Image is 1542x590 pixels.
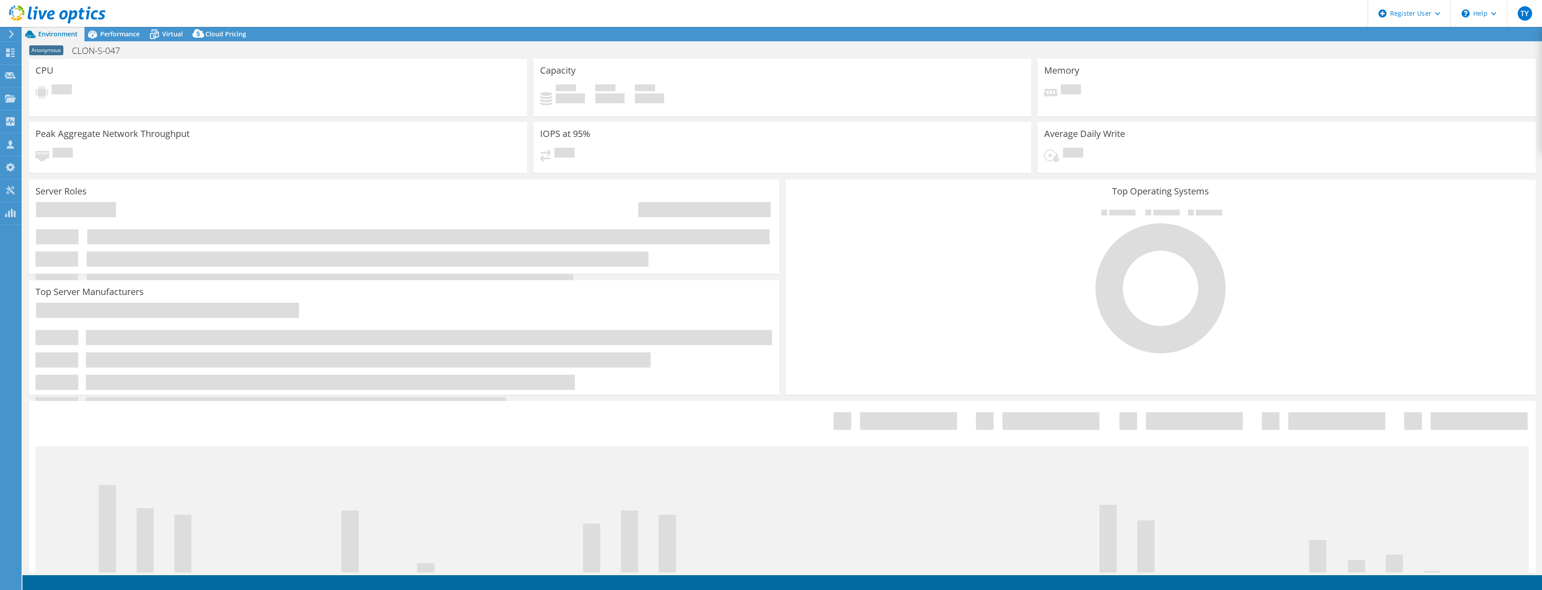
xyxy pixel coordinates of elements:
[35,129,190,139] h3: Peak Aggregate Network Throughput
[1063,148,1083,160] span: Pending
[540,129,590,139] h3: IOPS at 95%
[1518,6,1532,21] span: TY
[595,93,625,103] h4: 0 GiB
[53,148,73,160] span: Pending
[1061,84,1081,97] span: Pending
[635,84,655,93] span: Total
[540,66,576,75] h3: Capacity
[556,93,585,103] h4: 0 GiB
[556,84,576,93] span: Used
[792,186,1529,196] h3: Top Operating Systems
[595,84,616,93] span: Free
[100,30,140,38] span: Performance
[205,30,246,38] span: Cloud Pricing
[1044,66,1079,75] h3: Memory
[52,84,72,97] span: Pending
[29,45,63,55] span: Anonymous
[35,186,87,196] h3: Server Roles
[68,46,134,56] h1: CLON-S-047
[38,30,78,38] span: Environment
[635,93,664,103] h4: 0 GiB
[162,30,183,38] span: Virtual
[35,66,53,75] h3: CPU
[35,287,144,297] h3: Top Server Manufacturers
[1044,129,1125,139] h3: Average Daily Write
[1462,9,1470,18] svg: \n
[554,148,575,160] span: Pending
